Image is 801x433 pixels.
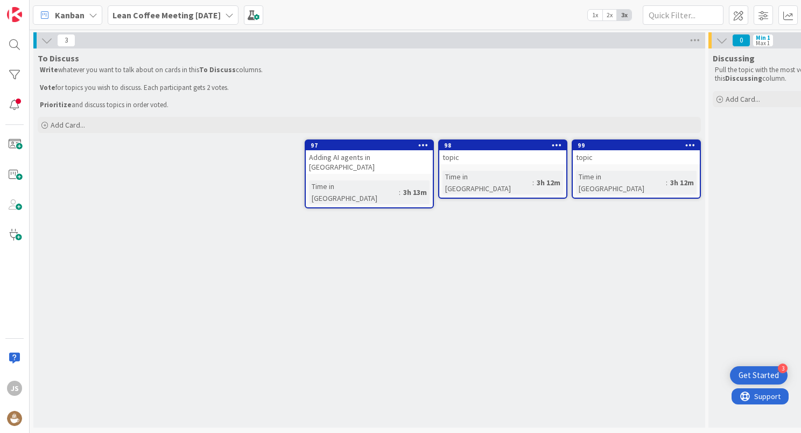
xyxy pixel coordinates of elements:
div: 98topic [439,141,566,164]
strong: Prioritize [40,100,72,109]
div: 99topic [573,141,700,164]
span: Add Card... [51,120,85,130]
div: 3h 12m [667,177,697,188]
div: 98 [444,142,566,149]
p: whatever you want to talk about on cards in this columns. [40,66,699,74]
span: 2x [602,10,617,20]
img: Visit kanbanzone.com [7,7,22,22]
div: Min 1 [756,35,770,40]
div: Get Started [739,370,779,381]
span: : [399,186,400,198]
div: 3h 12m [534,177,563,188]
div: 98 [439,141,566,150]
div: Max 1 [756,40,770,46]
div: 97 [306,141,433,150]
div: Time in [GEOGRAPHIC_DATA] [576,171,666,194]
div: Time in [GEOGRAPHIC_DATA] [309,180,399,204]
div: JS [7,381,22,396]
img: avatar [7,411,22,426]
span: Discussing [713,53,755,64]
span: 1x [588,10,602,20]
span: Add Card... [726,94,760,104]
b: Lean Coffee Meeting [DATE] [113,10,221,20]
span: Kanban [55,9,85,22]
strong: Write [40,65,58,74]
strong: Vote [40,83,55,92]
span: : [532,177,534,188]
div: Adding AI agents in [GEOGRAPHIC_DATA] [306,150,433,174]
div: 97Adding AI agents in [GEOGRAPHIC_DATA] [306,141,433,174]
div: 3h 13m [400,186,430,198]
a: 99topicTime in [GEOGRAPHIC_DATA]:3h 12m [572,139,701,199]
span: 0 [732,34,750,47]
div: 99 [578,142,700,149]
strong: Discussing [725,74,762,83]
span: 3 [57,34,75,47]
strong: To Discuss [199,65,236,74]
a: 97Adding AI agents in [GEOGRAPHIC_DATA]Time in [GEOGRAPHIC_DATA]:3h 13m [305,139,434,208]
input: Quick Filter... [643,5,723,25]
div: topic [573,150,700,164]
span: : [666,177,667,188]
div: Open Get Started checklist, remaining modules: 3 [730,366,788,385]
div: 97 [311,142,433,149]
div: 3 [778,364,788,373]
a: 98topicTime in [GEOGRAPHIC_DATA]:3h 12m [438,139,567,199]
div: Time in [GEOGRAPHIC_DATA] [442,171,532,194]
span: To Discuss [38,53,79,64]
p: and discuss topics in order voted. [40,101,699,109]
span: 3x [617,10,631,20]
p: for topics you wish to discuss. Each participant gets 2 votes. [40,83,699,92]
div: topic [439,150,566,164]
span: Support [23,2,49,15]
div: 99 [573,141,700,150]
